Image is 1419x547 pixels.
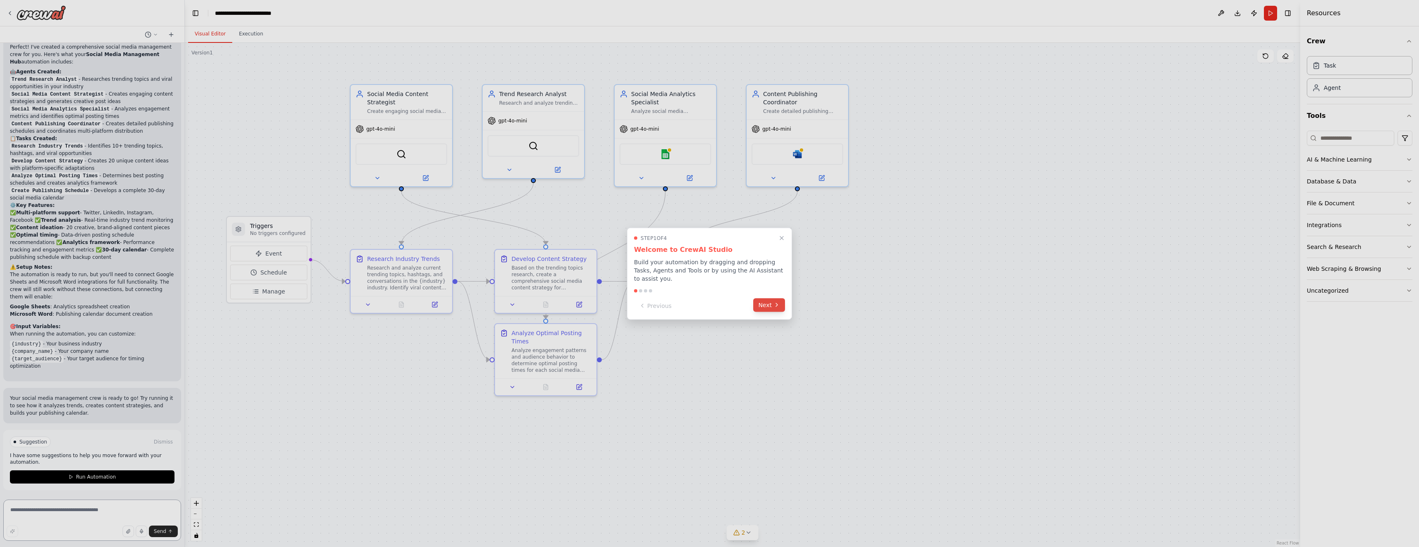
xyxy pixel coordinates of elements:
p: Build your automation by dragging and dropping Tasks, Agents and Tools or by using the AI Assista... [634,258,785,282]
button: Previous [634,299,676,312]
span: Step 1 of 4 [641,235,667,241]
h3: Welcome to CrewAI Studio [634,244,785,254]
button: Next [753,298,785,312]
button: Close walkthrough [777,233,787,243]
button: Hide left sidebar [190,7,201,19]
